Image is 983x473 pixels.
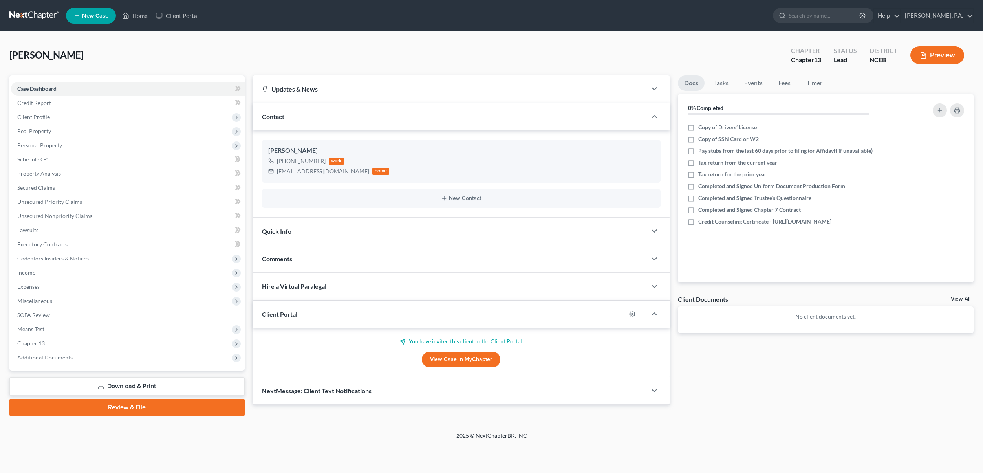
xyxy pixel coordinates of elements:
[9,399,245,416] a: Review & File
[268,432,716,446] div: 2025 © NextChapterBK, INC
[17,85,57,92] span: Case Dashboard
[17,213,92,219] span: Unsecured Nonpriority Claims
[11,195,245,209] a: Unsecured Priority Claims
[791,46,821,55] div: Chapter
[17,354,73,361] span: Additional Documents
[698,123,757,131] span: Copy of Drivers’ License
[329,158,344,165] div: work
[17,142,62,148] span: Personal Property
[951,296,970,302] a: View All
[910,46,964,64] button: Preview
[11,96,245,110] a: Credit Report
[772,75,797,91] a: Fees
[17,114,50,120] span: Client Profile
[82,13,108,19] span: New Case
[277,167,369,175] div: [EMAIL_ADDRESS][DOMAIN_NAME]
[17,255,89,262] span: Codebtors Insiders & Notices
[262,282,326,290] span: Hire a Virtual Paralegal
[698,182,845,190] span: Completed and Signed Uniform Document Production Form
[262,337,661,345] p: You have invited this client to the Client Portal.
[17,227,38,233] span: Lawsuits
[708,75,735,91] a: Tasks
[834,46,857,55] div: Status
[698,147,873,155] span: Pay stubs from the last 60 days prior to filing (or Affidavit if unavailable)
[698,135,759,143] span: Copy of SSN Card or W2
[17,184,55,191] span: Secured Claims
[17,312,50,318] span: SOFA Review
[11,209,245,223] a: Unsecured Nonpriority Claims
[11,237,245,251] a: Executory Contracts
[17,128,51,134] span: Real Property
[17,99,51,106] span: Credit Report
[372,168,390,175] div: home
[268,146,654,156] div: [PERSON_NAME]
[789,8,860,23] input: Search by name...
[17,156,49,163] span: Schedule C-1
[277,157,326,165] div: [PHONE_NUMBER]
[874,9,900,23] a: Help
[268,195,654,202] button: New Contact
[684,313,967,321] p: No client documents yet.
[152,9,203,23] a: Client Portal
[17,198,82,205] span: Unsecured Priority Claims
[688,104,723,111] strong: 0% Completed
[17,283,40,290] span: Expenses
[698,206,801,214] span: Completed and Signed Chapter 7 Contract
[262,85,637,93] div: Updates & News
[17,170,61,177] span: Property Analysis
[698,159,777,167] span: Tax return from the current year
[262,255,292,262] span: Comments
[11,82,245,96] a: Case Dashboard
[9,49,84,60] span: [PERSON_NAME]
[17,269,35,276] span: Income
[698,170,767,178] span: Tax return for the prior year
[678,75,705,91] a: Docs
[422,352,500,367] a: View Case in MyChapter
[738,75,769,91] a: Events
[901,9,973,23] a: [PERSON_NAME], P.A.
[11,167,245,181] a: Property Analysis
[11,152,245,167] a: Schedule C-1
[870,55,898,64] div: NCEB
[17,241,68,247] span: Executory Contracts
[262,113,284,120] span: Contact
[11,181,245,195] a: Secured Claims
[678,295,728,303] div: Client Documents
[118,9,152,23] a: Home
[870,46,898,55] div: District
[262,227,291,235] span: Quick Info
[698,218,831,225] span: Credit Counseling Certificate - [URL][DOMAIN_NAME]
[11,308,245,322] a: SOFA Review
[814,56,821,63] span: 13
[791,55,821,64] div: Chapter
[262,387,372,394] span: NextMessage: Client Text Notifications
[17,326,44,332] span: Means Test
[834,55,857,64] div: Lead
[9,377,245,396] a: Download & Print
[17,340,45,346] span: Chapter 13
[17,297,52,304] span: Miscellaneous
[698,194,811,202] span: Completed and Signed Trustee’s Questionnaire
[262,310,297,318] span: Client Portal
[800,75,829,91] a: Timer
[11,223,245,237] a: Lawsuits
